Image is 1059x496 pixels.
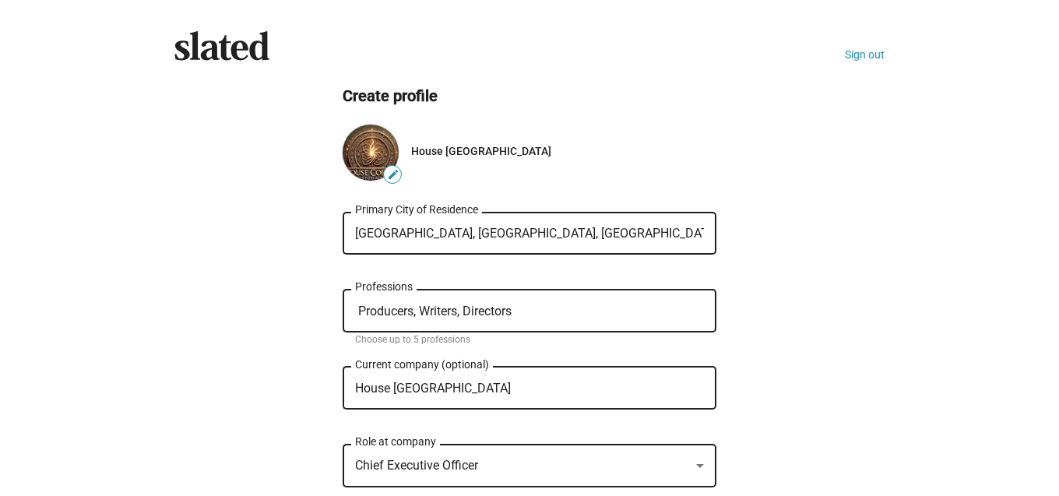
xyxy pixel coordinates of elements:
mat-icon: edit [387,168,399,181]
iframe: Intercom live chat [1006,443,1043,480]
div: House [GEOGRAPHIC_DATA] [411,145,716,157]
span: Chief Executive Officer [355,458,478,473]
mat-hint: Choose up to 5 professions [355,334,470,346]
h2: Create profile [343,86,716,107]
a: Sign out [845,48,885,61]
